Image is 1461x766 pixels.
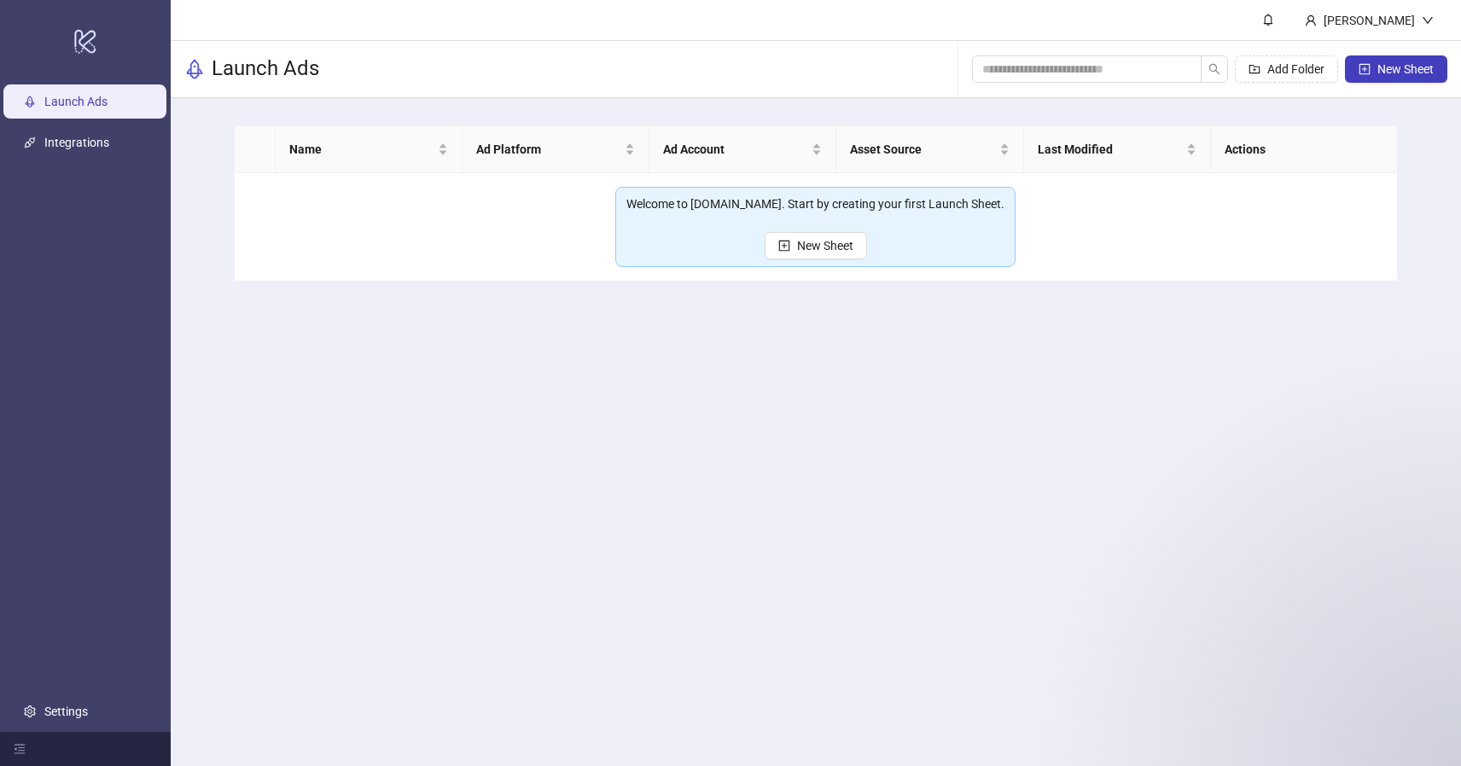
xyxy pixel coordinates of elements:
[1377,62,1434,76] span: New Sheet
[1422,15,1434,26] span: down
[14,743,26,755] span: menu-fold
[1317,11,1422,30] div: [PERSON_NAME]
[1305,15,1317,26] span: user
[663,140,808,159] span: Ad Account
[778,240,790,252] span: plus-square
[1267,62,1324,76] span: Add Folder
[276,126,463,173] th: Name
[289,140,434,159] span: Name
[1211,126,1398,173] th: Actions
[649,126,836,173] th: Ad Account
[1262,14,1274,26] span: bell
[212,55,319,83] h3: Launch Ads
[1345,55,1447,83] button: New Sheet
[1024,126,1211,173] th: Last Modified
[765,232,867,259] button: New Sheet
[44,705,88,718] a: Settings
[626,194,1004,213] div: Welcome to [DOMAIN_NAME]. Start by creating your first Launch Sheet.
[1208,63,1220,75] span: search
[1359,63,1371,75] span: plus-square
[850,140,995,159] span: Asset Source
[1038,140,1183,159] span: Last Modified
[1235,55,1338,83] button: Add Folder
[44,95,108,108] a: Launch Ads
[836,126,1023,173] th: Asset Source
[476,140,621,159] span: Ad Platform
[184,59,205,79] span: rocket
[1249,63,1260,75] span: folder-add
[463,126,649,173] th: Ad Platform
[44,136,109,149] a: Integrations
[797,239,853,252] span: New Sheet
